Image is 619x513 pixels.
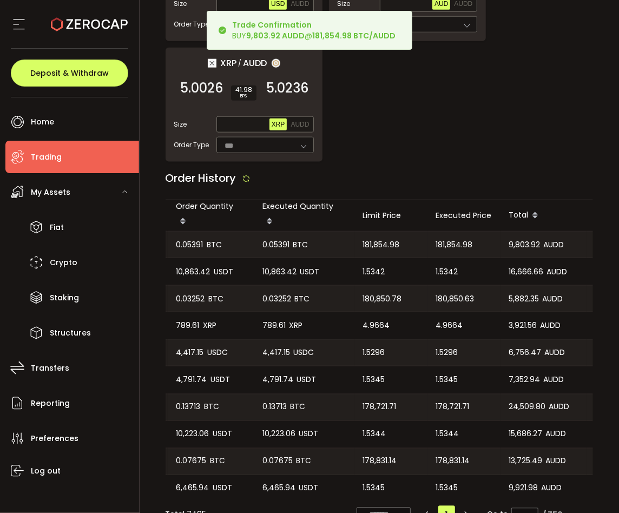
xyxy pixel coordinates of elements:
[210,374,230,386] span: USDT
[246,30,305,41] b: 9,803.92 AUDD
[174,120,187,129] span: Size
[263,266,297,278] span: 10,863.42
[176,374,207,386] span: 4,791.74
[263,401,287,413] span: 0.13713
[207,347,228,359] span: USDC
[168,200,254,231] div: Order Quantity
[166,170,236,186] span: Order History
[31,431,78,446] span: Preferences
[291,401,306,413] span: BTC
[207,239,222,251] span: BTC
[293,239,308,251] span: BTC
[289,320,303,332] span: XRP
[263,482,296,495] span: 6,465.94
[50,290,79,306] span: Staking
[208,59,216,68] img: xrp_portfolio.png
[299,482,319,495] span: USDT
[263,320,286,332] span: 789.61
[221,56,237,70] span: XRP
[31,463,61,479] span: Log out
[243,56,267,70] span: AUDD
[174,19,209,29] span: Order Type
[300,266,320,278] span: USDT
[544,239,564,251] span: AUDD
[436,428,459,440] span: 1.5344
[545,347,565,359] span: AUDD
[436,455,470,468] span: 178,831.14
[11,60,128,87] button: Deposit & Withdraw
[263,455,293,468] span: 0.07675
[542,482,562,495] span: AUDD
[203,320,216,332] span: XRP
[214,266,233,278] span: USDT
[30,69,109,77] span: Deposit & Withdraw
[299,428,319,440] span: USDT
[363,320,390,332] span: 4.9664
[427,209,501,222] div: Executed Price
[436,347,458,359] span: 1.5296
[363,482,385,495] span: 1.5345
[363,347,385,359] span: 1.5296
[541,320,561,332] span: AUDD
[509,320,537,332] span: 3,921.56
[272,121,285,128] span: XRP
[204,401,219,413] span: BTC
[436,293,475,305] span: 180,850.63
[176,401,201,413] span: 0.13713
[263,347,291,359] span: 4,417.15
[509,482,538,495] span: 9,921.98
[294,347,314,359] span: USDC
[436,401,470,413] span: 178,721.71
[176,239,203,251] span: 0.05391
[509,239,541,251] span: 9,803.92
[235,87,252,93] span: 41.98
[210,455,225,468] span: BTC
[176,347,204,359] span: 4,417.15
[174,140,209,150] span: Order Type
[31,114,54,130] span: Home
[50,220,64,235] span: Fiat
[543,293,563,305] span: AUDD
[272,59,280,68] img: zuPXiwguUFiBOIQyqLOiXsnnNitlx7q4LCwEbLHADjIpTka+Lip0HH8D0VTrd02z+wEAAAAASUVORK5CYII=
[176,293,205,305] span: 0.03252
[295,293,310,305] span: BTC
[50,325,91,341] span: Structures
[549,401,570,413] span: AUDD
[363,428,386,440] span: 1.5344
[288,119,311,130] button: AUDD
[363,374,385,386] span: 1.5345
[267,83,309,94] span: 5.0236
[436,320,463,332] span: 4.9664
[291,121,309,128] span: AUDD
[363,239,400,251] span: 181,854.98
[436,239,473,251] span: 181,854.98
[176,266,210,278] span: 10,863.42
[509,455,543,468] span: 13,725.49
[509,347,542,359] span: 6,756.47
[269,119,287,130] button: XRP
[509,428,543,440] span: 15,686.27
[546,455,567,468] span: AUDD
[176,455,207,468] span: 0.07675
[509,374,541,386] span: 7,352.94
[363,266,385,278] span: 1.5342
[509,401,546,413] span: 24,509.80
[546,428,567,440] span: AUDD
[436,266,458,278] span: 1.5342
[565,461,619,513] iframe: Chat Widget
[547,266,568,278] span: AUDD
[232,19,312,30] b: Trade Confirmation
[235,93,252,100] i: BPS
[544,374,564,386] span: AUDD
[31,185,70,200] span: My Assets
[263,239,290,251] span: 0.05391
[31,149,62,165] span: Trading
[436,374,458,386] span: 1.5345
[50,255,77,271] span: Crypto
[31,360,69,376] span: Transfers
[354,209,427,222] div: Limit Price
[501,207,587,225] div: Total
[509,266,544,278] span: 16,666.66
[213,428,232,440] span: USDT
[363,293,402,305] span: 180,850.78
